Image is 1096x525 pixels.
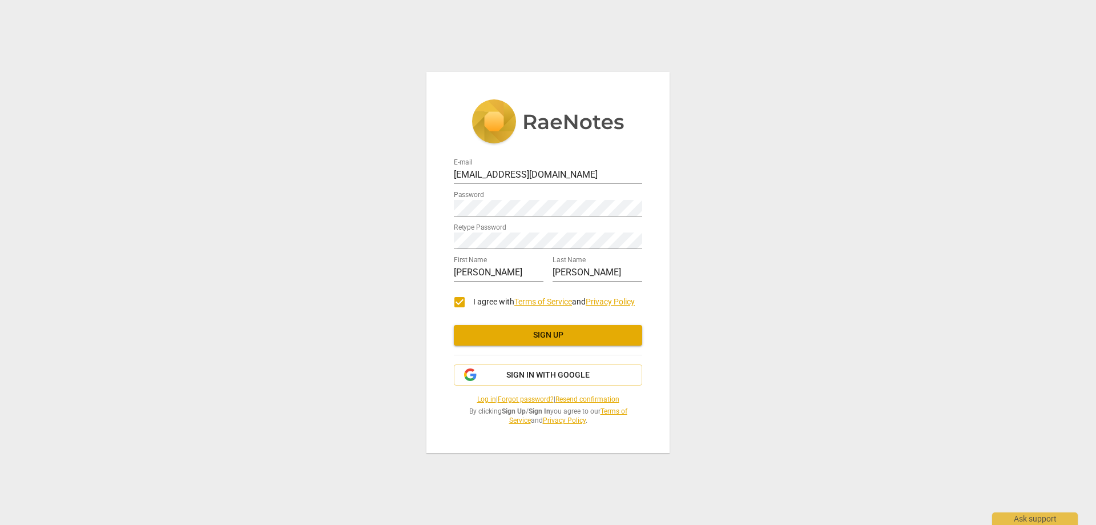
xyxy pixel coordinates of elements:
a: Privacy Policy [543,416,586,424]
span: Sign up [463,330,633,341]
a: Terms of Service [514,297,572,306]
img: 5ac2273c67554f335776073100b6d88f.svg [472,99,624,146]
span: Sign in with Google [506,370,590,381]
label: First Name [454,257,487,263]
a: Privacy Policy [586,297,635,306]
a: Terms of Service [509,407,627,425]
label: Retype Password [454,224,506,231]
button: Sign up [454,325,642,346]
div: Ask support [992,512,1078,525]
a: Resend confirmation [555,395,619,403]
b: Sign In [529,407,550,415]
span: | | [454,395,642,404]
a: Forgot password? [498,395,554,403]
label: E-mail [454,159,473,166]
span: I agree with and [473,297,635,306]
button: Sign in with Google [454,364,642,386]
label: Password [454,191,484,198]
span: By clicking / you agree to our and . [454,407,642,426]
label: Last Name [553,257,586,263]
b: Sign Up [502,407,526,415]
a: Log in [477,395,496,403]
